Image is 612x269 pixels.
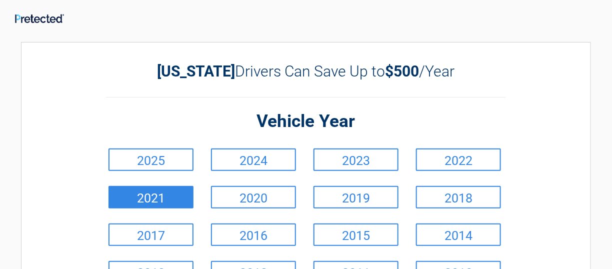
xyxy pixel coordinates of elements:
a: 2017 [108,223,193,246]
a: 2021 [108,186,193,208]
a: 2015 [313,223,398,246]
b: $500 [385,62,419,80]
a: 2016 [211,223,296,246]
img: Main Logo [15,14,64,23]
a: 2014 [416,223,501,246]
a: 2019 [313,186,398,208]
a: 2022 [416,148,501,171]
a: 2020 [211,186,296,208]
a: 2018 [416,186,501,208]
h2: Vehicle Year [106,110,506,133]
a: 2025 [108,148,193,171]
b: [US_STATE] [157,62,235,80]
a: 2024 [211,148,296,171]
a: 2023 [313,148,398,171]
h2: Drivers Can Save Up to /Year [106,62,506,80]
